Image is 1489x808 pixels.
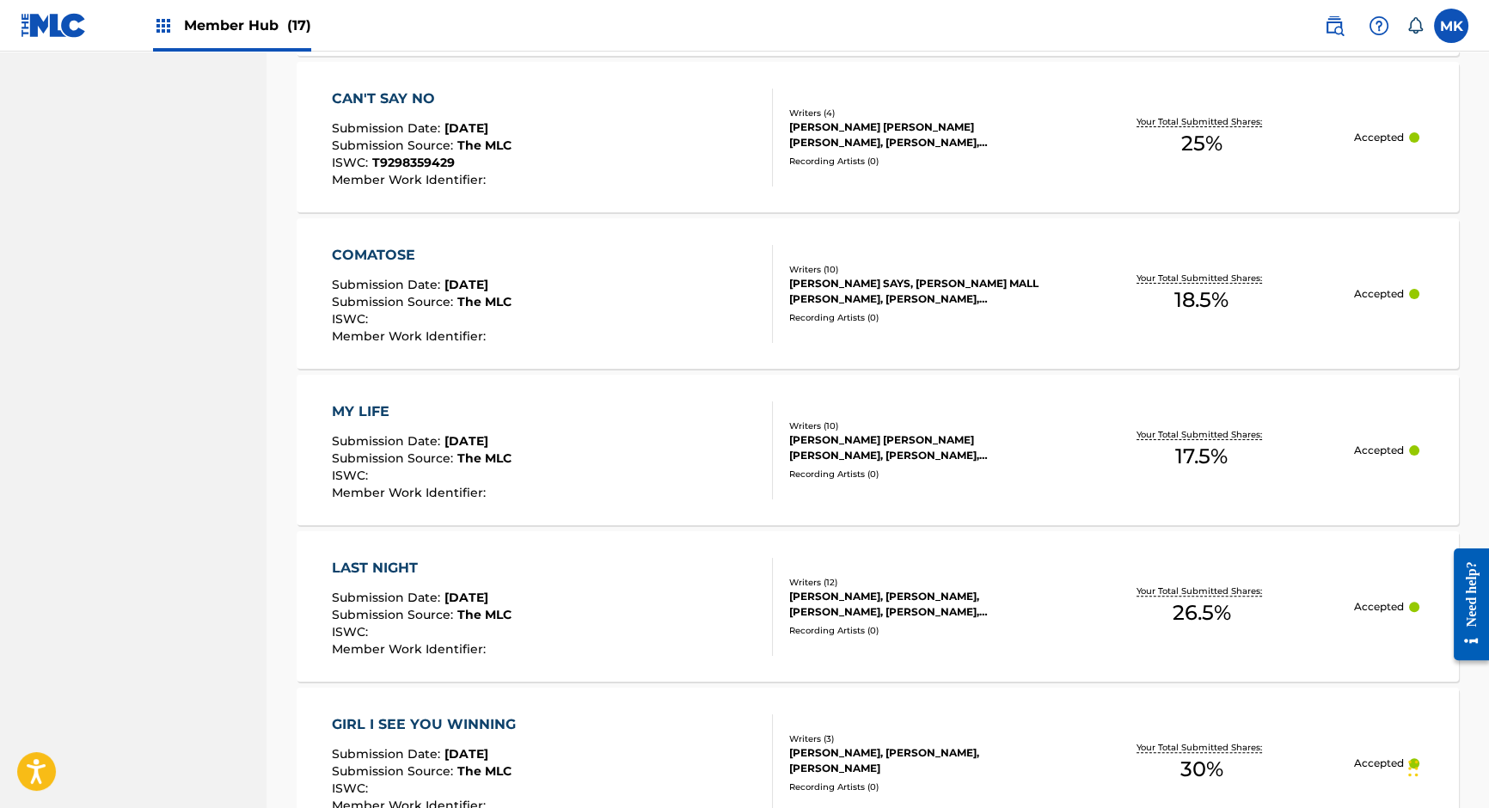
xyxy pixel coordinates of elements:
[1403,725,1489,808] iframe: Chat Widget
[1354,286,1404,302] p: Accepted
[1324,15,1345,36] img: search
[332,641,490,657] span: Member Work Identifier :
[789,155,1049,168] div: Recording Artists ( 0 )
[789,276,1049,307] div: [PERSON_NAME] SAYS, [PERSON_NAME] MALL [PERSON_NAME], [PERSON_NAME], [PERSON_NAME], [PERSON_NAME]...
[1441,536,1489,674] iframe: Resource Center
[332,485,490,500] span: Member Work Identifier :
[457,763,512,779] span: The MLC
[332,607,457,622] span: Submission Source :
[1137,115,1266,128] p: Your Total Submitted Shares:
[332,433,444,449] span: Submission Date :
[332,311,372,327] span: ISWC :
[1434,9,1468,43] div: User Menu
[332,468,372,483] span: ISWC :
[297,62,1459,212] a: CAN'T SAY NOSubmission Date:[DATE]Submission Source:The MLCISWC:T9298359429Member Work Identifier...
[332,780,372,796] span: ISWC :
[21,13,87,38] img: MLC Logo
[1175,441,1228,472] span: 17.5 %
[789,624,1049,637] div: Recording Artists ( 0 )
[789,263,1049,276] div: Writers ( 10 )
[457,294,512,309] span: The MLC
[789,745,1049,776] div: [PERSON_NAME], [PERSON_NAME], [PERSON_NAME]
[457,138,512,153] span: The MLC
[1180,754,1223,785] span: 30 %
[457,450,512,466] span: The MLC
[1354,130,1404,145] p: Accepted
[1408,743,1419,794] div: Drag
[332,138,457,153] span: Submission Source :
[444,590,488,605] span: [DATE]
[297,218,1459,369] a: COMATOSESubmission Date:[DATE]Submission Source:The MLCISWC:Member Work Identifier:Writers (10)[P...
[332,245,512,266] div: COMATOSE
[332,89,512,109] div: CAN'T SAY NO
[153,15,174,36] img: Top Rightsholders
[789,732,1049,745] div: Writers ( 3 )
[457,607,512,622] span: The MLC
[372,155,455,170] span: T9298359429
[297,375,1459,525] a: MY LIFESubmission Date:[DATE]Submission Source:The MLCISWC:Member Work Identifier:Writers (10)[PE...
[1362,9,1396,43] div: Help
[444,433,488,449] span: [DATE]
[1354,443,1404,458] p: Accepted
[287,17,311,34] span: (17)
[789,311,1049,324] div: Recording Artists ( 0 )
[332,714,524,735] div: GIRL I SEE YOU WINNING
[444,120,488,136] span: [DATE]
[789,780,1049,793] div: Recording Artists ( 0 )
[789,119,1049,150] div: [PERSON_NAME] [PERSON_NAME] [PERSON_NAME], [PERSON_NAME], [PERSON_NAME]
[332,155,372,170] span: ISWC :
[444,746,488,762] span: [DATE]
[1354,756,1404,771] p: Accepted
[332,763,457,779] span: Submission Source :
[297,531,1459,682] a: LAST NIGHTSubmission Date:[DATE]Submission Source:The MLCISWC:Member Work Identifier:Writers (12)...
[332,294,457,309] span: Submission Source :
[1181,128,1222,159] span: 25 %
[332,590,444,605] span: Submission Date :
[1354,599,1404,615] p: Accepted
[1137,272,1266,285] p: Your Total Submitted Shares:
[1406,17,1424,34] div: Notifications
[332,450,457,466] span: Submission Source :
[184,15,311,35] span: Member Hub
[1137,428,1266,441] p: Your Total Submitted Shares:
[789,419,1049,432] div: Writers ( 10 )
[1173,597,1231,628] span: 26.5 %
[332,746,444,762] span: Submission Date :
[789,576,1049,589] div: Writers ( 12 )
[1174,285,1229,315] span: 18.5 %
[444,277,488,292] span: [DATE]
[789,107,1049,119] div: Writers ( 4 )
[789,468,1049,481] div: Recording Artists ( 0 )
[332,401,512,422] div: MY LIFE
[1317,9,1351,43] a: Public Search
[332,277,444,292] span: Submission Date :
[789,589,1049,620] div: [PERSON_NAME], [PERSON_NAME], [PERSON_NAME], [PERSON_NAME], [PERSON_NAME], [PERSON_NAME] [PERSON_...
[332,328,490,344] span: Member Work Identifier :
[789,432,1049,463] div: [PERSON_NAME] [PERSON_NAME] [PERSON_NAME], [PERSON_NAME], [PERSON_NAME], [PERSON_NAME] IBN SHAMAN...
[1369,15,1389,36] img: help
[332,624,372,640] span: ISWC :
[1137,741,1266,754] p: Your Total Submitted Shares:
[332,172,490,187] span: Member Work Identifier :
[332,120,444,136] span: Submission Date :
[332,558,512,578] div: LAST NIGHT
[1137,585,1266,597] p: Your Total Submitted Shares:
